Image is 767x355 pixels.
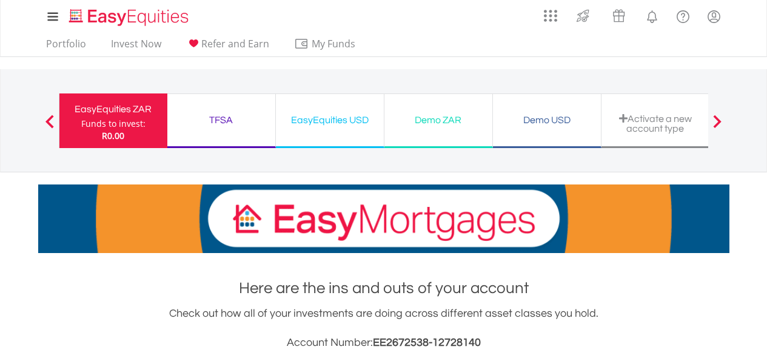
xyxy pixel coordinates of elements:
[201,37,269,50] span: Refer and Earn
[181,38,274,56] a: Refer and Earn
[67,101,160,118] div: EasyEquities ZAR
[38,277,729,299] h1: Here are the ins and outs of your account
[392,112,485,129] div: Demo ZAR
[102,130,124,141] span: R0.00
[38,334,729,351] h3: Account Number:
[698,3,729,30] a: My Profile
[67,7,193,27] img: EasyEquities_Logo.png
[573,6,593,25] img: thrive-v2.svg
[500,112,594,129] div: Demo USD
[536,3,565,22] a: AppsGrid
[175,112,268,129] div: TFSA
[38,184,729,253] img: EasyMortage Promotion Banner
[283,112,377,129] div: EasyEquities USD
[668,3,698,27] a: FAQ's and Support
[294,36,373,52] span: My Funds
[64,3,193,27] a: Home page
[601,3,637,25] a: Vouchers
[637,3,668,27] a: Notifications
[609,6,629,25] img: vouchers-v2.svg
[106,38,166,56] a: Invest Now
[373,337,481,348] span: EE2672538-12728140
[609,113,702,134] div: Activate a new account type
[38,305,729,351] div: Check out how all of your investments are doing across different asset classes you hold.
[544,9,557,22] img: grid-menu-icon.svg
[81,118,146,130] div: Funds to invest:
[41,38,91,56] a: Portfolio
